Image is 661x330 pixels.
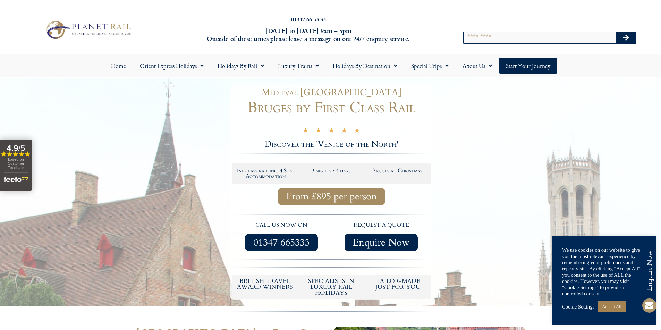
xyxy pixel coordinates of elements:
span: From £895 per person [286,192,377,201]
h5: British Travel Award winners [235,278,295,290]
i: ★ [354,127,360,135]
i: ★ [328,127,334,135]
h6: Specialists in luxury rail holidays [302,278,361,296]
a: 01347 66 53 33 [291,15,326,23]
a: Home [104,58,133,74]
a: About Us [456,58,499,74]
h2: 1st class rail inc. 4 Star Accommodation [236,168,295,179]
h2: 3 nights / 4 days [302,168,361,173]
i: ★ [303,127,309,135]
i: ★ [315,127,322,135]
a: Start your Journey [499,58,557,74]
nav: Menu [3,58,658,74]
h2: Bruges at Christmas [368,168,427,173]
h2: Discover the 'Venice of the North' [232,140,431,149]
a: Luxury Trains [271,58,326,74]
a: Special Trips [404,58,456,74]
a: 01347 665333 [245,234,318,251]
div: We use cookies on our website to give you the most relevant experience by remembering your prefer... [562,247,645,297]
i: ★ [341,127,347,135]
a: From £895 per person [278,188,385,205]
a: Enquire Now [345,234,418,251]
h5: tailor-made just for you [368,278,428,290]
img: Planet Rail Train Holidays Logo [43,19,134,41]
a: Holidays by Rail [211,58,271,74]
p: request a quote [335,221,428,230]
div: 5/5 [303,126,360,135]
a: Orient Express Holidays [133,58,211,74]
h1: Bruges by First Class Rail [232,100,431,115]
p: call us now on [235,221,328,230]
a: Accept All [598,301,626,312]
h1: Medieval [GEOGRAPHIC_DATA] [235,88,428,97]
span: 01347 665333 [253,238,310,247]
span: Enquire Now [353,238,409,247]
h6: [DATE] to [DATE] 9am – 5pm Outside of these times please leave a message on our 24/7 enquiry serv... [178,27,439,43]
a: Cookie Settings [562,304,594,310]
button: Search [616,32,636,43]
a: Holidays by Destination [326,58,404,74]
